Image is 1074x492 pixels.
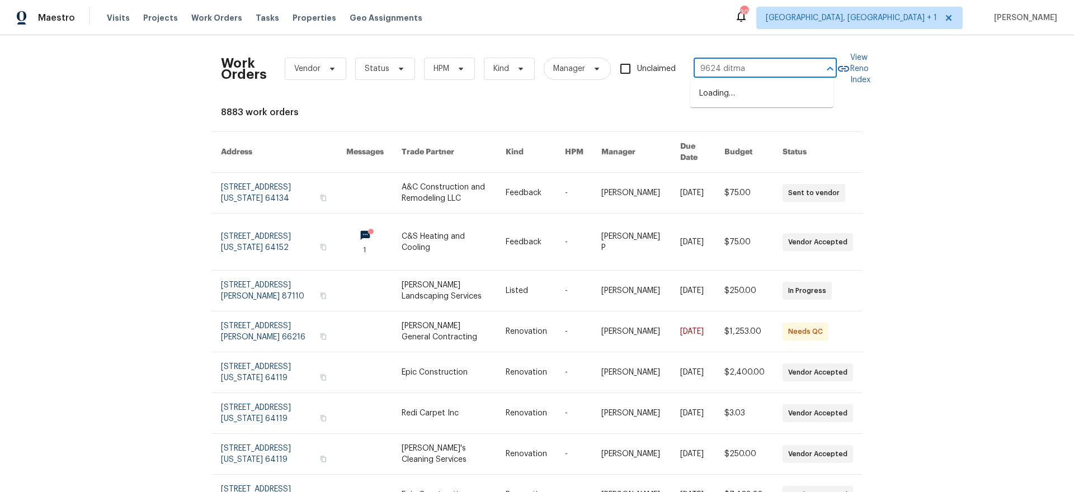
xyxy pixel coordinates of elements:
[393,214,497,271] td: C&S Heating and Cooling
[393,173,497,214] td: A&C Construction and Remodeling LLC
[592,173,671,214] td: [PERSON_NAME]
[556,214,592,271] td: -
[318,291,328,301] button: Copy Address
[690,80,833,107] div: Loading…
[556,173,592,214] td: -
[38,12,75,23] span: Maestro
[191,12,242,23] span: Work Orders
[497,132,556,173] th: Kind
[350,12,422,23] span: Geo Assignments
[837,52,870,86] a: View Reno Index
[393,393,497,434] td: Redi Carpet Inc
[715,132,774,173] th: Budget
[294,63,321,74] span: Vendor
[497,173,556,214] td: Feedback
[393,132,497,173] th: Trade Partner
[318,332,328,342] button: Copy Address
[293,12,336,23] span: Properties
[766,12,937,23] span: [GEOGRAPHIC_DATA], [GEOGRAPHIC_DATA] + 1
[212,132,337,173] th: Address
[592,434,671,475] td: [PERSON_NAME]
[434,63,449,74] span: HPM
[318,372,328,382] button: Copy Address
[221,107,853,118] div: 8883 work orders
[318,413,328,423] button: Copy Address
[497,311,556,352] td: Renovation
[393,271,497,311] td: [PERSON_NAME] Landscaping Services
[497,271,556,311] td: Listed
[556,434,592,475] td: -
[822,61,838,77] button: Close
[592,311,671,352] td: [PERSON_NAME]
[393,352,497,393] td: Epic Construction
[990,12,1057,23] span: [PERSON_NAME]
[556,132,592,173] th: HPM
[497,434,556,475] td: Renovation
[221,58,267,80] h2: Work Orders
[318,454,328,464] button: Copy Address
[143,12,178,23] span: Projects
[318,193,328,203] button: Copy Address
[740,7,748,18] div: 30
[497,214,556,271] td: Feedback
[365,63,389,74] span: Status
[774,132,862,173] th: Status
[592,132,671,173] th: Manager
[107,12,130,23] span: Visits
[553,63,585,74] span: Manager
[497,393,556,434] td: Renovation
[497,352,556,393] td: Renovation
[592,214,671,271] td: [PERSON_NAME] P
[556,352,592,393] td: -
[493,63,509,74] span: Kind
[256,14,279,22] span: Tasks
[393,311,497,352] td: [PERSON_NAME] General Contracting
[556,271,592,311] td: -
[318,242,328,252] button: Copy Address
[592,393,671,434] td: [PERSON_NAME]
[337,132,393,173] th: Messages
[694,60,805,78] input: Enter in an address
[592,271,671,311] td: [PERSON_NAME]
[637,63,676,75] span: Unclaimed
[556,393,592,434] td: -
[556,311,592,352] td: -
[393,434,497,475] td: [PERSON_NAME]'s Cleaning Services
[592,352,671,393] td: [PERSON_NAME]
[671,132,715,173] th: Due Date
